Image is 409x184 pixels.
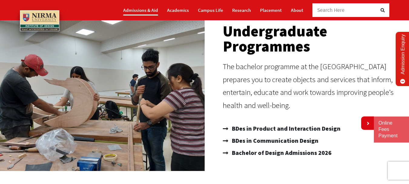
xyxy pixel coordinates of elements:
a: Research [232,5,251,15]
a: About [291,5,303,15]
span: Bachelor of Design Admissions 2026 [230,147,331,159]
span: Search Here [317,7,345,13]
p: The bachelor programme at the [GEOGRAPHIC_DATA] prepares you to create objects and services that ... [223,60,403,112]
span: BDes in Product and Interaction Design [230,122,341,135]
a: Campus Life [198,5,223,15]
a: Online Fees Payment [378,120,404,139]
a: Admissions & Aid [123,5,158,15]
a: BDes in Communication Design [223,135,403,147]
a: Bachelor of Design Admissions 2026 [223,147,403,159]
span: BDes in Communication Design [230,135,318,147]
h2: Undergraduate Programmes [223,24,403,54]
a: Placement [260,5,282,15]
img: main_logo [20,10,59,31]
a: Academics [167,5,189,15]
a: BDes in Product and Interaction Design [223,122,403,135]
